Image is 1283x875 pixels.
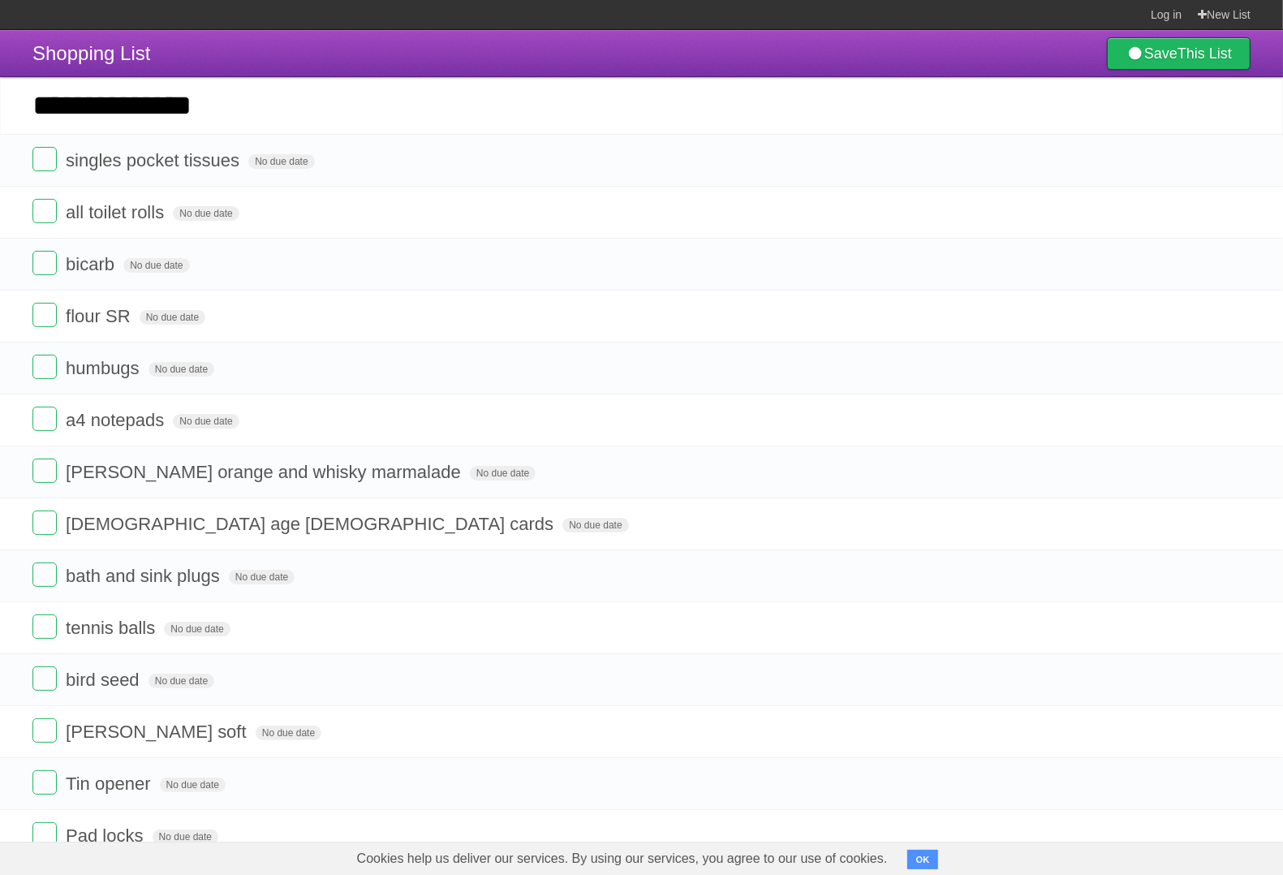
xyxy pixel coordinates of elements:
[149,362,214,377] span: No due date
[470,466,536,481] span: No due date
[66,358,144,378] span: humbugs
[341,843,904,875] span: Cookies help us deliver our services. By using our services, you agree to our use of cookies.
[160,778,226,792] span: No due date
[907,850,939,869] button: OK
[66,774,154,794] span: Tin opener
[66,825,147,846] span: Pad locks
[66,202,168,222] span: all toilet rolls
[66,150,243,170] span: singles pocket tissues
[149,674,214,688] span: No due date
[32,199,57,223] label: Done
[32,251,57,275] label: Done
[562,518,628,532] span: No due date
[66,618,159,638] span: tennis balls
[32,666,57,691] label: Done
[229,570,295,584] span: No due date
[1178,45,1232,62] b: This List
[66,254,118,274] span: bicarb
[32,42,150,64] span: Shopping List
[32,718,57,743] label: Done
[32,511,57,535] label: Done
[256,726,321,740] span: No due date
[32,407,57,431] label: Done
[32,459,57,483] label: Done
[66,462,465,482] span: [PERSON_NAME] orange and whisky marmalade
[32,614,57,639] label: Done
[32,822,57,847] label: Done
[66,566,224,586] span: bath and sink plugs
[66,514,558,534] span: [DEMOGRAPHIC_DATA] age [DEMOGRAPHIC_DATA] cards
[173,206,239,221] span: No due date
[32,303,57,327] label: Done
[164,622,230,636] span: No due date
[32,147,57,171] label: Done
[248,154,314,169] span: No due date
[140,310,205,325] span: No due date
[32,770,57,795] label: Done
[1107,37,1251,70] a: SaveThis List
[66,410,168,430] span: a4 notepads
[66,670,144,690] span: bird seed
[66,722,251,742] span: [PERSON_NAME] soft
[153,830,218,844] span: No due date
[66,306,134,326] span: flour SR
[32,562,57,587] label: Done
[173,414,239,429] span: No due date
[123,258,189,273] span: No due date
[32,355,57,379] label: Done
